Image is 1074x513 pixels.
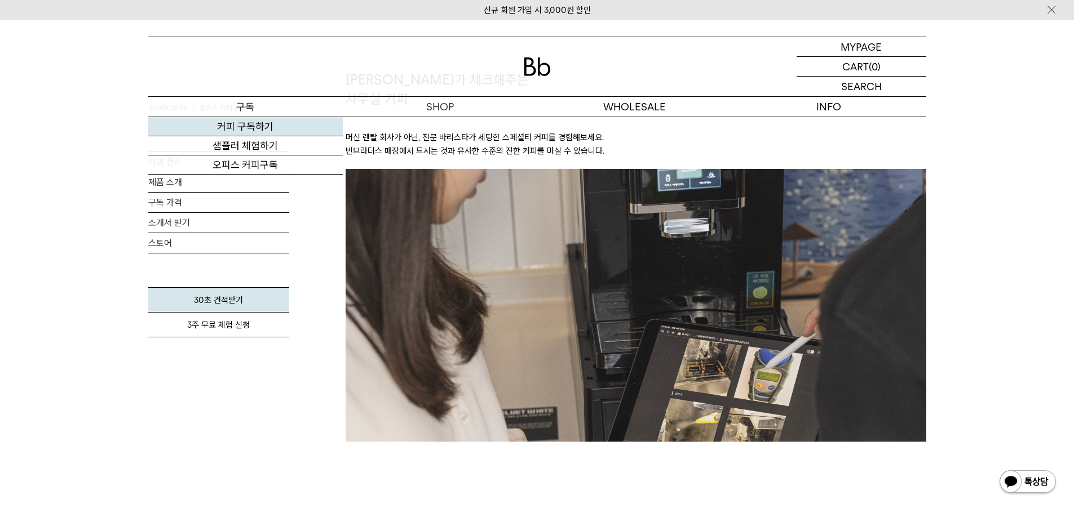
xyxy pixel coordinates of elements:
a: 신규 회원 가입 시 3,000원 할인 [484,5,591,15]
p: (0) [869,57,881,76]
a: 스토어 [148,233,289,253]
a: 소개서 받기 [148,213,289,233]
p: MYPAGE [841,37,882,56]
a: 구독 [148,97,343,117]
a: CART (0) [797,57,926,77]
img: 로고 [524,57,551,76]
img: 카카오톡 채널 1:1 채팅 버튼 [998,469,1057,496]
p: WHOLESALE [537,97,732,117]
a: 30초 견적받기 [148,287,289,313]
p: CART [842,57,869,76]
p: SEARCH [841,77,882,96]
a: SHOP [343,97,537,117]
p: INFO [732,97,926,117]
a: 제품 소개 [148,172,289,192]
a: 샘플러 체험하기 [148,136,343,155]
a: MYPAGE [797,37,926,57]
a: 커피 구독하기 [148,117,343,136]
a: 구독 가격 [148,193,289,212]
p: 머신 렌탈 회사가 아닌, 전문 바리스타가 세팅한 스페셜티 커피를 경험해보세요. 빈브라더스 매장에서 드시는 것과 유사한 수준의 진한 커피를 마실 수 있습니다. [346,108,926,169]
a: 오피스 커피구독 [148,155,343,175]
a: 3주 무료 체험 신청 [148,313,289,337]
